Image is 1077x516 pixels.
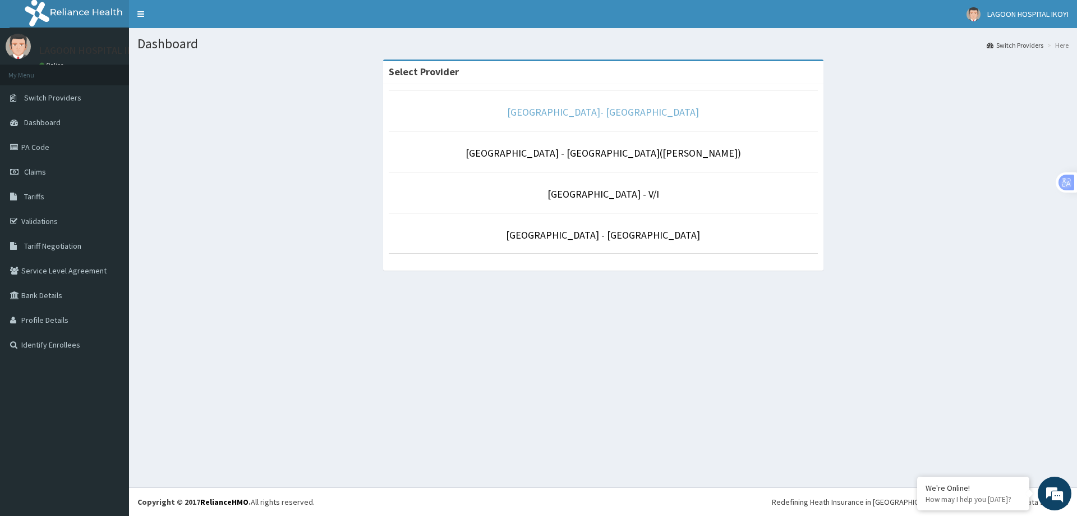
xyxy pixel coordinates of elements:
a: [GEOGRAPHIC_DATA]- [GEOGRAPHIC_DATA] [507,106,699,118]
h1: Dashboard [137,36,1069,51]
p: LAGOON HOSPITAL IKOYI [39,45,148,56]
a: RelianceHMO [200,497,248,507]
p: How may I help you today? [926,495,1021,504]
a: [GEOGRAPHIC_DATA] - [GEOGRAPHIC_DATA]([PERSON_NAME]) [466,147,741,159]
div: We're Online! [926,483,1021,493]
span: Claims [24,167,46,177]
div: Minimize live chat window [184,6,211,33]
div: Redefining Heath Insurance in [GEOGRAPHIC_DATA] using Telemedicine and Data Science! [772,496,1069,508]
a: [GEOGRAPHIC_DATA] - [GEOGRAPHIC_DATA] [506,229,700,241]
strong: Copyright © 2017 . [137,497,251,507]
span: Dashboard [24,117,61,127]
textarea: Type your message and hit 'Enter' [6,307,214,346]
img: User Image [6,34,31,59]
div: Chat with us now [58,63,188,77]
a: Online [39,61,66,69]
strong: Select Provider [389,65,459,78]
span: Switch Providers [24,93,81,103]
a: [GEOGRAPHIC_DATA] - V/I [547,188,659,200]
footer: All rights reserved. [129,487,1077,516]
img: d_794563401_company_1708531726252_794563401 [21,56,45,84]
span: Tariff Negotiation [24,241,81,251]
img: User Image [966,7,981,21]
span: Tariffs [24,191,44,202]
span: We're online! [65,141,155,255]
a: Switch Providers [987,40,1043,50]
li: Here [1044,40,1069,50]
span: LAGOON HOSPITAL IKOYI [987,9,1069,19]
